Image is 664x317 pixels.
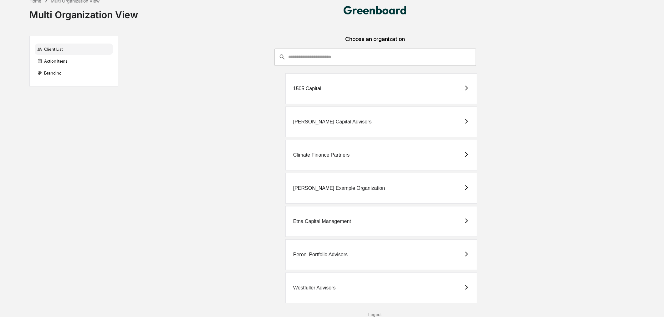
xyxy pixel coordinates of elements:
[35,55,113,67] div: Action Items
[274,49,476,65] div: consultant-dashboard__filter-organizations-search-bar
[293,219,351,224] div: Etna Capital Management
[344,6,406,14] img: Dziura Compliance Consulting, LLC
[123,312,627,317] div: Logout
[29,4,138,20] div: Multi Organization View
[293,185,385,191] div: [PERSON_NAME] Example Organization
[293,285,336,291] div: Westfuller Advisors
[293,252,348,257] div: Peroni Portfolio Advisors
[293,152,350,158] div: Climate Finance Partners
[35,67,113,79] div: Branding
[293,119,372,125] div: [PERSON_NAME] Capital Advisors
[293,86,321,91] div: 1505 Capital
[123,36,627,49] div: Choose an organization
[35,44,113,55] div: Client List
